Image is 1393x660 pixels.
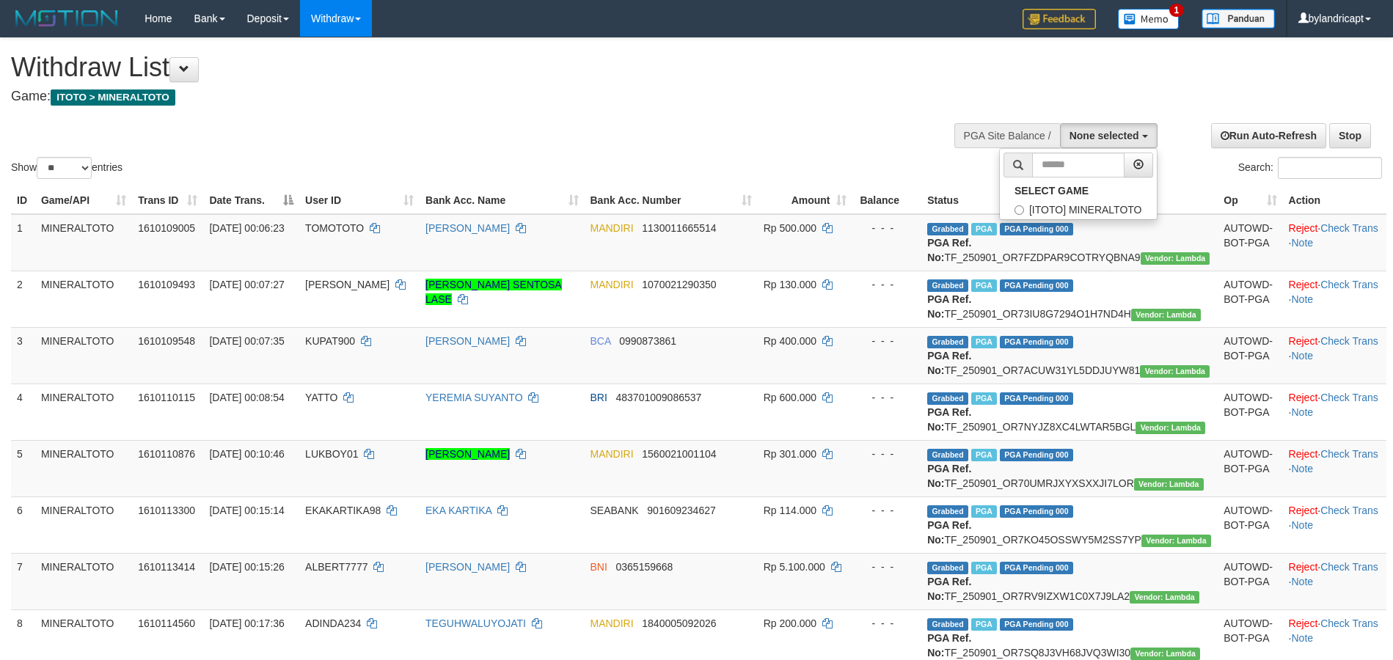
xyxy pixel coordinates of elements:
span: Copy 1070021290350 to clipboard [642,279,716,290]
a: [PERSON_NAME] [425,222,510,234]
td: TF_250901_OR70UMRJXYXSXXJI7LOR [921,440,1218,496]
div: - - - [858,277,916,292]
span: Marked by bylanggota1 [971,223,997,235]
td: AUTOWD-BOT-PGA [1218,496,1282,553]
td: AUTOWD-BOT-PGA [1218,553,1282,609]
th: User ID: activate to sort column ascending [299,187,420,214]
a: Reject [1289,222,1318,234]
div: - - - [858,390,916,405]
a: Check Trans [1320,617,1378,629]
a: Check Trans [1320,279,1378,290]
a: Stop [1329,123,1371,148]
a: Note [1291,519,1313,531]
a: EKA KARTIKA [425,505,491,516]
a: [PERSON_NAME] [425,561,510,573]
td: TF_250901_OR7RV9IZXW1C0X7J9LA2 [921,553,1218,609]
div: - - - [858,447,916,461]
td: AUTOWD-BOT-PGA [1218,440,1282,496]
span: Grabbed [927,618,968,631]
span: BCA [591,335,611,347]
td: TF_250901_OR7ACUW31YL5DDJUYW81 [921,327,1218,384]
a: Reject [1289,279,1318,290]
span: PGA Pending [1000,618,1073,631]
td: AUTOWD-BOT-PGA [1218,271,1282,327]
td: · · [1283,553,1386,609]
a: Note [1291,576,1313,587]
td: TF_250901_OR7NYJZ8XC4LWTAR5BGL [921,384,1218,440]
span: Vendor URL: https://order7.1velocity.biz [1136,422,1205,434]
th: Balance [852,187,922,214]
td: AUTOWD-BOT-PGA [1218,384,1282,440]
span: [DATE] 00:15:26 [209,561,284,573]
b: PGA Ref. No: [927,632,971,659]
b: SELECT GAME [1014,185,1089,197]
a: Check Trans [1320,448,1378,460]
h1: Withdraw List [11,53,914,82]
td: 3 [11,327,35,384]
span: Grabbed [927,336,968,348]
span: ALBERT7777 [305,561,368,573]
span: 1610114560 [138,617,195,629]
span: 1610113300 [138,505,195,516]
b: PGA Ref. No: [927,350,971,376]
img: panduan.png [1202,9,1275,29]
span: Grabbed [927,279,968,292]
td: MINERALTOTO [35,553,132,609]
b: PGA Ref. No: [927,519,971,546]
span: 1610109548 [138,335,195,347]
a: Note [1291,406,1313,418]
span: [DATE] 00:07:27 [209,279,284,290]
a: Reject [1289,392,1318,403]
span: [DATE] 00:06:23 [209,222,284,234]
td: MINERALTOTO [35,214,132,271]
span: [PERSON_NAME] [305,279,390,290]
span: Vendor URL: https://order7.1velocity.biz [1134,478,1204,491]
span: Vendor URL: https://order7.1velocity.biz [1130,648,1200,660]
span: Copy 1840005092026 to clipboard [642,617,716,629]
a: [PERSON_NAME] SENTOSA LASE [425,279,562,305]
a: Note [1291,632,1313,644]
input: [ITOTO] MINERALTOTO [1014,205,1024,215]
span: Copy 901609234627 to clipboard [647,505,715,516]
a: Check Trans [1320,505,1378,516]
div: - - - [858,334,916,348]
span: Marked by bylanggota1 [971,392,997,405]
span: BNI [591,561,607,573]
span: 1610113414 [138,561,195,573]
th: Date Trans.: activate to sort column descending [203,187,299,214]
td: · · [1283,440,1386,496]
td: TF_250901_OR73IU8G7294O1H7ND4H [921,271,1218,327]
span: Grabbed [927,392,968,405]
div: - - - [858,503,916,518]
a: Run Auto-Refresh [1211,123,1326,148]
span: Copy 1560021001104 to clipboard [642,448,716,460]
div: PGA Site Balance / [954,123,1060,148]
span: [DATE] 00:07:35 [209,335,284,347]
span: PGA Pending [1000,562,1073,574]
label: Show entries [11,157,123,179]
span: Copy 0365159668 to clipboard [616,561,673,573]
th: Action [1283,187,1386,214]
td: 4 [11,384,35,440]
a: [PERSON_NAME] [425,335,510,347]
span: ADINDA234 [305,617,361,629]
span: MANDIRI [591,222,634,234]
span: Marked by bylanggota1 [971,449,997,461]
span: SEABANK [591,505,639,516]
a: Note [1291,293,1313,305]
span: 1 [1169,4,1185,17]
th: Status [921,187,1218,214]
td: · · [1283,384,1386,440]
span: [DATE] 00:10:46 [209,448,284,460]
td: MINERALTOTO [35,496,132,553]
span: MANDIRI [591,279,634,290]
th: Game/API: activate to sort column ascending [35,187,132,214]
span: EKAKARTIKA98 [305,505,381,516]
td: · · [1283,271,1386,327]
span: BRI [591,392,607,403]
th: Bank Acc. Number: activate to sort column ascending [585,187,758,214]
span: Copy 0990873861 to clipboard [619,335,676,347]
span: 1610110115 [138,392,195,403]
span: PGA Pending [1000,223,1073,235]
span: Vendor URL: https://order7.1velocity.biz [1141,252,1210,265]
